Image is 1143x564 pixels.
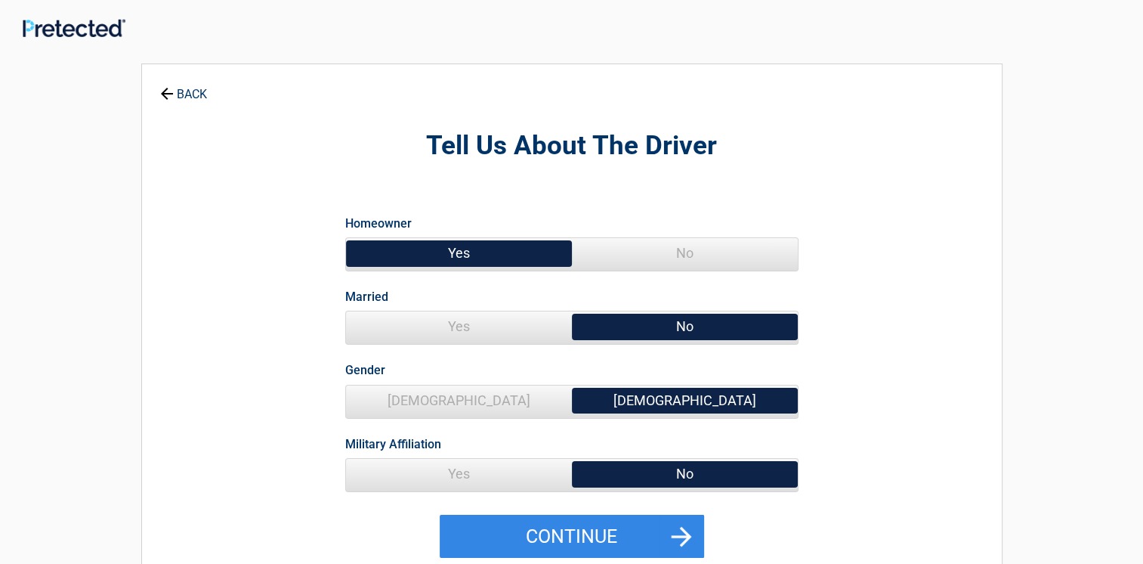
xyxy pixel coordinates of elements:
span: No [572,238,798,268]
span: No [572,459,798,489]
a: BACK [157,74,210,101]
label: Homeowner [345,213,412,234]
span: Yes [346,311,572,342]
span: Yes [346,238,572,268]
label: Military Affiliation [345,434,441,454]
h2: Tell Us About The Driver [225,129,919,164]
span: [DEMOGRAPHIC_DATA] [572,386,798,416]
button: Continue [440,515,704,559]
img: Main Logo [23,19,125,38]
label: Married [345,287,388,307]
span: [DEMOGRAPHIC_DATA] [346,386,572,416]
span: Yes [346,459,572,489]
span: No [572,311,798,342]
label: Gender [345,360,385,380]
